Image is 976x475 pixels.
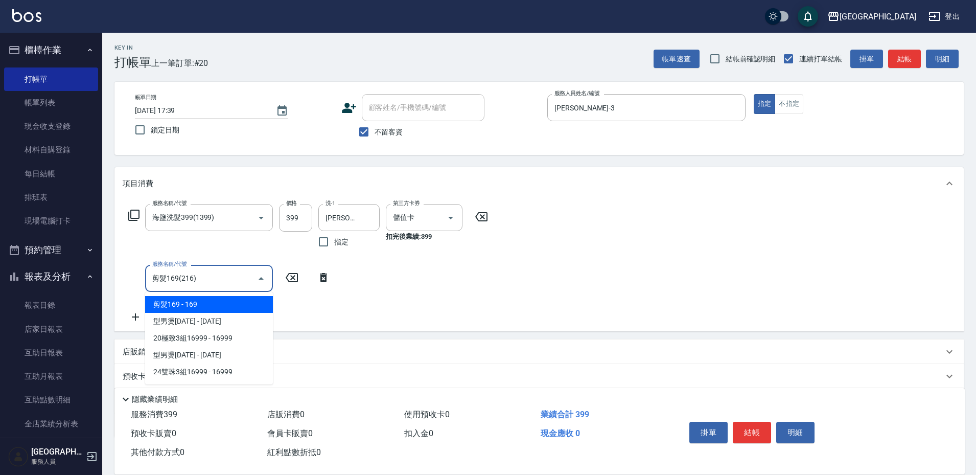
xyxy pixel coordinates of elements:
[267,428,313,438] span: 會員卡販賣 0
[823,6,920,27] button: [GEOGRAPHIC_DATA]
[145,330,273,347] span: 20極致3組16999 - 16999
[541,410,589,419] span: 業績合計 399
[8,446,29,467] img: Person
[123,178,153,189] p: 項目消費
[152,199,187,207] label: 服務名稱/代號
[375,127,403,138] span: 不留客資
[926,50,959,69] button: 明細
[152,260,187,268] label: 服務名稱/代號
[114,364,964,389] div: 預收卡販賣
[145,347,273,364] span: 型男燙[DATE] - [DATE]
[114,340,964,364] div: 店販銷售
[267,447,321,457] span: 紅利點數折抵 0
[554,89,599,97] label: 服務人員姓名/編號
[31,447,83,457] h5: [GEOGRAPHIC_DATA]
[4,138,98,162] a: 材料自購登錄
[4,412,98,436] a: 全店業績分析表
[12,9,41,22] img: Logo
[267,410,305,419] span: 店販消費 0
[726,54,776,64] span: 結帳前確認明細
[775,94,803,114] button: 不指定
[689,422,728,443] button: 掛單
[4,67,98,91] a: 打帳單
[286,199,297,207] label: 價格
[253,270,269,287] button: Close
[404,428,433,438] span: 扣入金 0
[4,388,98,412] a: 互助點數明細
[4,263,98,290] button: 報表及分析
[924,7,964,26] button: 登出
[31,457,83,466] p: 服務人員
[4,162,98,186] a: 每日結帳
[799,54,842,64] span: 連續打單結帳
[4,37,98,63] button: 櫃檯作業
[326,199,335,207] label: 洗-1
[840,10,916,23] div: [GEOGRAPHIC_DATA]
[114,167,964,200] div: 項目消費
[123,347,153,357] p: 店販銷售
[132,394,178,405] p: 隱藏業績明細
[888,50,921,69] button: 結帳
[776,422,815,443] button: 明細
[334,237,348,247] span: 指定
[151,125,179,135] span: 鎖定日期
[4,186,98,209] a: 排班表
[4,115,98,138] a: 現金收支登錄
[131,410,177,419] span: 服務消費 399
[151,57,208,70] span: 上一筆訂單:#20
[131,447,184,457] span: 其他付款方式 0
[4,318,98,341] a: 店家日報表
[4,365,98,388] a: 互助月報表
[114,44,151,51] h2: Key In
[404,410,450,419] span: 使用預收卡 0
[4,436,98,459] a: 營業統計分析表
[393,199,420,207] label: 第三方卡券
[754,94,776,114] button: 指定
[541,428,580,438] span: 現金應收 0
[145,296,273,313] span: 剪髮169 - 169
[135,102,266,119] input: YYYY/MM/DD hh:mm
[135,94,156,101] label: 帳單日期
[253,210,269,226] button: Open
[114,55,151,70] h3: 打帳單
[145,313,273,330] span: 型男燙[DATE] - [DATE]
[850,50,883,69] button: 掛單
[4,293,98,317] a: 報表目錄
[654,50,700,69] button: 帳單速查
[4,91,98,115] a: 帳單列表
[131,428,176,438] span: 預收卡販賣 0
[798,6,818,27] button: save
[270,99,294,123] button: Choose date, selected date is 2025-09-21
[123,371,161,382] p: 預收卡販賣
[4,209,98,233] a: 現場電腦打卡
[443,210,459,226] button: Open
[4,237,98,263] button: 預約管理
[386,231,469,242] p: 扣完後業績: 399
[4,341,98,365] a: 互助日報表
[145,364,273,380] span: 24雙珠3組16999 - 16999
[733,422,771,443] button: 結帳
